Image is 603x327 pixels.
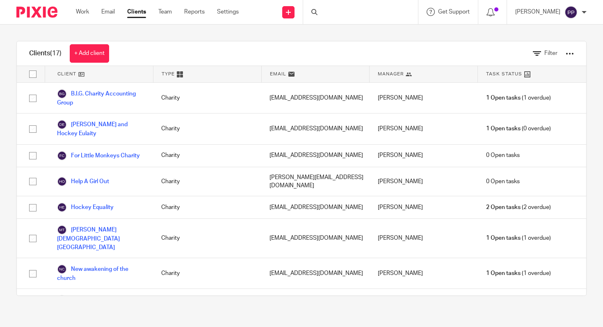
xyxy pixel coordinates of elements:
div: [EMAIL_ADDRESS][DOMAIN_NAME] [261,114,370,144]
a: For Little Monkeys Charity [57,151,140,161]
img: svg%3E [57,295,67,305]
a: + Add client [70,44,109,63]
div: [PERSON_NAME] [370,167,478,196]
span: (1 overdue) [486,269,551,277]
a: [PERSON_NAME][DEMOGRAPHIC_DATA] [GEOGRAPHIC_DATA] [57,225,145,252]
img: svg%3E [57,120,67,129]
span: (0 overdue) [486,125,551,133]
div: [PERSON_NAME] [370,145,478,167]
h1: Clients [29,49,62,58]
span: Get Support [438,9,470,15]
span: 1 Open tasks [486,269,521,277]
span: 1 Open tasks [486,125,521,133]
a: Team [158,8,172,16]
div: [EMAIL_ADDRESS][DOMAIN_NAME] [261,196,370,218]
img: svg%3E [57,151,67,161]
div: Charity [153,167,261,196]
span: 0 Open tasks [486,177,520,186]
img: svg%3E [57,202,67,212]
div: [EMAIL_ADDRESS][DOMAIN_NAME] [261,219,370,258]
div: [EMAIL_ADDRESS][DOMAIN_NAME] [261,258,370,288]
a: Reports [184,8,205,16]
img: svg%3E [57,89,67,99]
div: Charity [153,258,261,288]
div: Charity [153,289,261,319]
div: [PERSON_NAME] [370,196,478,218]
span: 2 Open tasks [486,203,521,211]
a: Hockey Equality [57,202,114,212]
div: Charity [153,114,261,144]
span: Manager [378,70,404,77]
span: (1 overdue) [486,94,551,102]
span: 0 Open tasks [486,151,520,159]
span: (2 overdue) [486,203,551,211]
div: [PERSON_NAME] [370,219,478,258]
div: [PERSON_NAME] [370,83,478,113]
span: (17) [50,50,62,57]
p: [PERSON_NAME] [515,8,560,16]
span: Client [57,70,76,77]
span: Email [270,70,286,77]
a: Email [101,8,115,16]
img: Pixie [16,7,57,18]
img: svg%3E [57,177,67,186]
img: svg%3E [57,264,67,274]
a: [PERSON_NAME] and Hockey Eulaity [57,120,145,138]
div: [PERSON_NAME][EMAIL_ADDRESS][DOMAIN_NAME] [261,167,370,196]
div: [PERSON_NAME] [370,258,478,288]
a: Work [76,8,89,16]
span: Filter [544,50,557,56]
div: Charity [153,145,261,167]
div: [EMAIL_ADDRESS][DOMAIN_NAME] [261,83,370,113]
div: [PERSON_NAME][EMAIL_ADDRESS][DOMAIN_NAME] [261,289,370,319]
a: Settings [217,8,239,16]
span: 1 Open tasks [486,234,521,242]
input: Select all [25,66,41,82]
span: Task Status [486,70,522,77]
span: 1 Open tasks [486,94,521,102]
a: Persian Community of [GEOGRAPHIC_DATA] [57,295,145,313]
a: Clients [127,8,146,16]
div: Charity [153,219,261,258]
div: Charity [153,83,261,113]
a: Help A Girl Out [57,177,109,186]
div: [PERSON_NAME] [370,289,478,319]
a: New awakening of the church [57,264,145,282]
img: svg%3E [57,225,67,235]
span: Type [162,70,175,77]
div: Charity [153,196,261,218]
div: [EMAIL_ADDRESS][DOMAIN_NAME] [261,145,370,167]
img: svg%3E [564,6,578,19]
span: (1 overdue) [486,234,551,242]
a: B.I.G. Charity Accounting Group [57,89,145,107]
div: [PERSON_NAME] [370,114,478,144]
